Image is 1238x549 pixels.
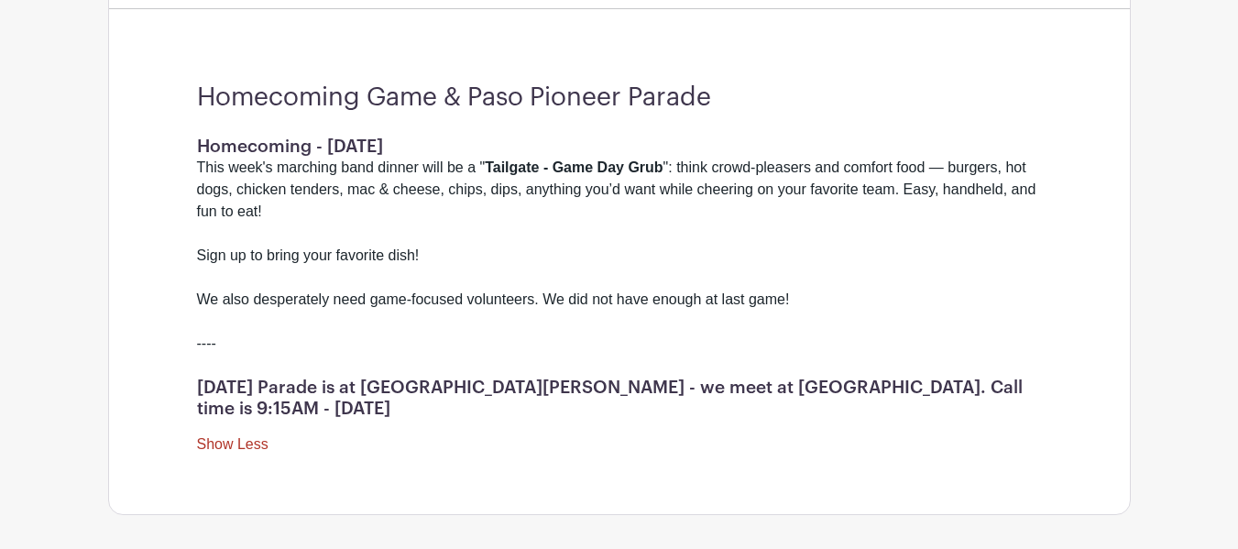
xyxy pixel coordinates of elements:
h1: [DATE] Parade is at [GEOGRAPHIC_DATA][PERSON_NAME] - we meet at [GEOGRAPHIC_DATA]. Call time is 9... [197,377,1042,419]
div: This week's marching band dinner will be a " ": think crowd-pleasers and comfort food — burgers, ... [197,157,1042,377]
h3: Homecoming Game & Paso Pioneer Parade [197,82,1042,114]
h1: Homecoming - [DATE] [197,136,1042,157]
strong: Tailgate - Game Day Grub [485,159,663,175]
a: Show Less [197,436,268,459]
